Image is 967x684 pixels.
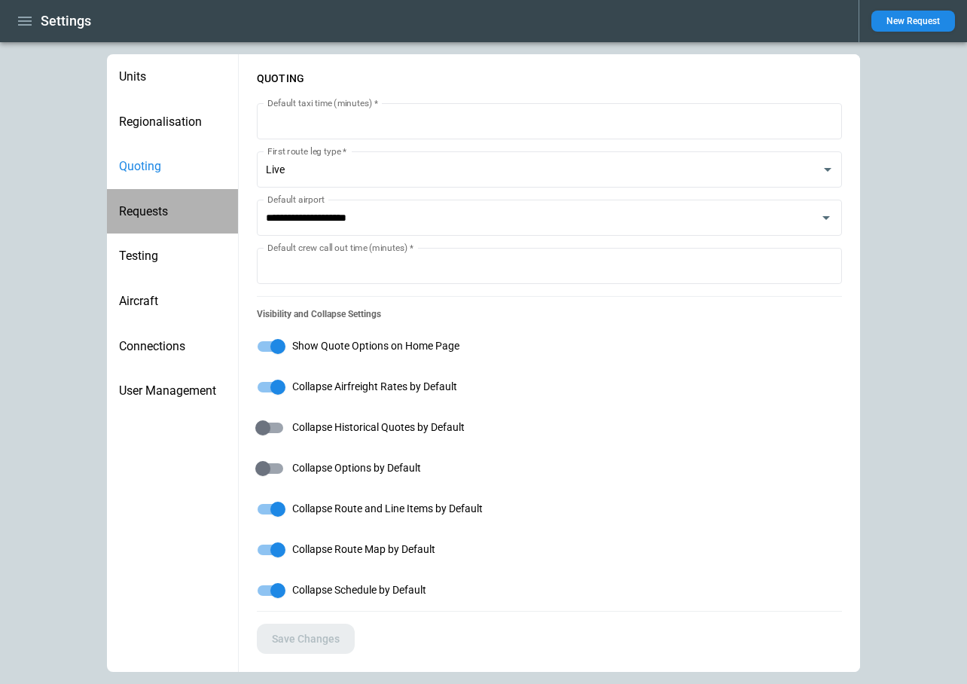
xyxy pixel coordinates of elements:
[257,151,842,188] div: Live
[119,204,226,219] span: Requests
[292,340,459,353] span: Show Quote Options on Home Page
[107,368,238,414] div: User Management
[257,309,842,320] p: Visibility and Collapse Settings
[41,12,91,30] h1: Settings
[871,11,955,32] button: New Request
[292,380,457,393] span: Collapse Airfreight Rates by Default
[119,115,226,130] span: Regionalisation
[107,324,238,369] div: Connections
[292,462,421,475] span: Collapse Options by Default
[107,189,238,234] div: Requests
[119,159,226,174] span: Quoting
[107,234,238,279] div: Testing
[119,294,226,309] span: Aircraft
[292,421,465,434] span: Collapse Historical Quotes by Default
[292,543,435,556] span: Collapse Route Map by Default
[267,193,325,206] label: Default airport
[107,279,238,324] div: Aircraft
[267,145,346,157] label: First route leg type
[257,72,304,85] h6: QUOTING
[267,96,378,109] label: Default taxi time (minutes)
[292,502,483,515] span: Collapse Route and Line Items by Default
[107,54,238,99] div: Units
[816,207,837,228] button: Open
[107,144,238,189] div: Quoting
[119,249,226,264] span: Testing
[107,99,238,145] div: Regionalisation
[119,339,226,354] span: Connections
[119,383,226,398] span: User Management
[292,584,426,597] span: Collapse Schedule by Default
[267,241,413,254] label: Default crew call out time (minutes)
[119,69,226,84] span: Units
